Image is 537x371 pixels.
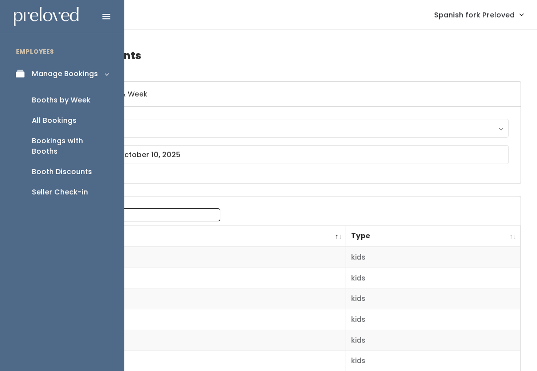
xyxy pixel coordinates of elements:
[32,115,77,126] div: All Bookings
[346,330,521,351] td: kids
[51,42,521,69] h4: Booth Discounts
[93,208,220,221] input: Search:
[51,82,521,107] h6: Select Location & Week
[51,309,346,330] td: 4
[346,309,521,330] td: kids
[57,208,220,221] label: Search:
[63,145,509,164] input: October 4 - October 10, 2025
[51,268,346,288] td: 2
[32,187,88,197] div: Seller Check-in
[51,247,346,268] td: 1
[32,167,92,177] div: Booth Discounts
[51,288,346,309] td: 3
[346,288,521,309] td: kids
[51,330,346,351] td: 5
[14,7,79,26] img: preloved logo
[51,226,346,247] th: Booth Number: activate to sort column descending
[346,247,521,268] td: kids
[63,119,509,138] button: Spanish Fork
[424,4,533,25] a: Spanish fork Preloved
[73,123,499,134] div: Spanish Fork
[32,95,90,105] div: Booths by Week
[346,226,521,247] th: Type: activate to sort column ascending
[346,268,521,288] td: kids
[32,136,108,157] div: Bookings with Booths
[32,69,98,79] div: Manage Bookings
[434,9,515,20] span: Spanish fork Preloved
